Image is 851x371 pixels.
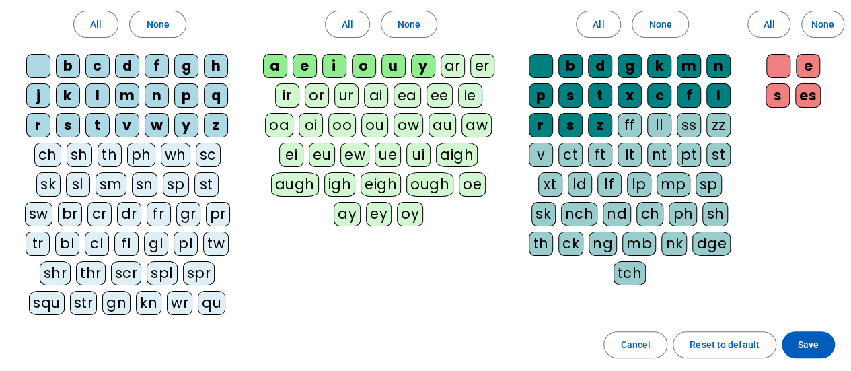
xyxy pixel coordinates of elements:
[85,54,110,78] div: c
[647,113,671,137] div: ll
[647,143,671,167] div: nt
[167,291,192,315] div: wr
[58,202,82,226] div: br
[381,54,406,78] div: u
[145,113,169,137] div: w
[328,113,356,137] div: oo
[56,54,80,78] div: b
[361,172,401,197] div: eigh
[322,54,346,78] div: i
[275,83,299,108] div: ir
[429,113,456,137] div: au
[436,143,478,167] div: aigh
[811,16,834,32] span: None
[265,113,293,137] div: oa
[147,202,171,226] div: fr
[796,54,820,78] div: e
[597,172,622,197] div: lf
[618,83,642,108] div: x
[29,291,65,315] div: squ
[795,83,821,108] div: es
[531,202,556,226] div: sk
[144,232,168,256] div: gl
[174,113,198,137] div: y
[696,172,722,197] div: sp
[706,83,731,108] div: l
[145,83,169,108] div: n
[561,202,598,226] div: nch
[381,11,437,38] button: None
[620,337,651,353] span: Cancel
[677,83,701,108] div: f
[647,83,671,108] div: c
[366,202,392,226] div: ey
[36,172,61,197] div: sk
[90,16,102,32] span: All
[558,113,583,137] div: s
[127,143,155,167] div: ph
[40,261,71,285] div: shr
[458,83,482,108] div: ie
[706,113,731,137] div: zz
[204,113,228,137] div: z
[558,54,583,78] div: b
[34,143,61,167] div: ch
[102,291,131,315] div: gn
[669,202,697,226] div: ph
[85,113,110,137] div: t
[529,143,553,167] div: v
[26,113,50,137] div: r
[115,83,139,108] div: m
[614,261,646,285] div: tch
[589,232,617,256] div: ng
[677,54,701,78] div: m
[147,261,178,285] div: spl
[73,11,118,38] button: All
[129,11,186,38] button: None
[25,202,52,226] div: sw
[324,172,356,197] div: igh
[461,113,492,137] div: aw
[588,54,612,78] div: d
[146,16,169,32] span: None
[198,291,225,315] div: qu
[85,83,110,108] div: l
[649,16,671,32] span: None
[397,202,423,226] div: oy
[766,83,790,108] div: s
[618,54,642,78] div: g
[293,54,317,78] div: e
[618,113,642,137] div: ff
[411,54,435,78] div: y
[163,172,189,197] div: sp
[603,202,631,226] div: nd
[196,143,221,167] div: sc
[576,11,621,38] button: All
[87,202,112,226] div: cr
[702,202,728,226] div: sh
[115,54,139,78] div: d
[111,261,142,285] div: scr
[206,202,230,226] div: pr
[801,11,844,38] button: None
[271,172,319,197] div: augh
[174,54,198,78] div: g
[194,172,219,197] div: st
[529,232,553,256] div: th
[55,232,79,256] div: bl
[529,113,553,137] div: r
[588,113,612,137] div: z
[558,83,583,108] div: s
[340,143,369,167] div: ew
[98,143,122,167] div: th
[114,232,139,256] div: fl
[636,202,663,226] div: ch
[334,202,361,226] div: ay
[364,83,388,108] div: ai
[174,83,198,108] div: p
[176,202,200,226] div: gr
[132,172,157,197] div: sn
[747,11,790,38] button: All
[342,16,353,32] span: All
[96,172,126,197] div: sm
